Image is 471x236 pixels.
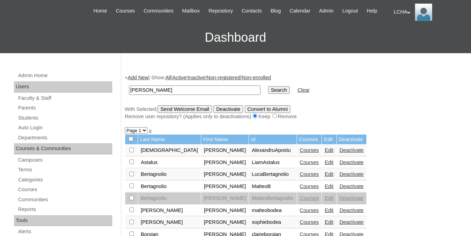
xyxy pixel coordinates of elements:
span: Home [93,7,107,15]
a: Deactivate [340,207,364,213]
td: Bertagnolio [138,193,201,204]
a: Campuses [17,156,112,164]
a: Courses [300,171,319,177]
span: Logout [342,7,358,15]
input: Search [268,86,290,94]
a: Auto Login [17,123,112,132]
a: Deactivate [340,147,364,153]
a: Admin Home [17,71,112,80]
a: Edit [325,147,333,153]
td: MatteoB [249,181,297,193]
input: Send Welcome Email [158,105,212,113]
span: Courses [116,7,135,15]
a: Edit [325,184,333,189]
a: Courses [300,147,319,153]
span: Communities [144,7,174,15]
a: Edit [325,171,333,177]
span: Calendar [290,7,310,15]
td: Bertagnolio [138,181,201,193]
a: Clear [297,87,310,93]
a: Deactivate [340,195,364,201]
a: Deactivate [340,160,364,165]
a: Blog [267,7,284,15]
a: Students [17,114,112,122]
td: matteobodea [249,205,297,217]
a: Home [90,7,111,15]
div: With Selected: [125,105,464,120]
a: » [149,128,152,133]
a: Communities [140,7,177,15]
div: + | Show: | | | | [125,74,464,120]
td: [PERSON_NAME] [201,145,249,156]
a: Faculty & Staff [17,94,112,103]
a: Non-registered [207,75,241,80]
td: Deactivate [337,135,366,145]
div: Users [14,81,112,92]
div: Tools [14,215,112,226]
a: Courses [300,219,319,225]
td: [PERSON_NAME] [201,193,249,204]
a: Deactivate [340,184,364,189]
span: Blog [271,7,281,15]
td: Bertagnolio [138,169,201,180]
td: Edit [322,135,336,145]
a: Courses [300,195,319,201]
span: Contacts [242,7,262,15]
a: Departments [17,133,112,142]
a: Admin [316,7,337,15]
span: Repository [208,7,233,15]
a: Edit [325,160,333,165]
td: AlexandruApostu [249,145,297,156]
span: Help [367,7,377,15]
input: Search [129,86,260,95]
a: Courses [300,184,319,189]
a: Courses [112,7,138,15]
a: Active [173,75,187,80]
a: Courses [300,207,319,213]
span: Mailbox [182,7,200,15]
input: Deactivate [213,105,243,113]
td: Astalus [138,157,201,169]
a: Courses [300,160,319,165]
td: sophiebodea [249,217,297,228]
td: MatteoBertagnolio [249,193,297,204]
a: Communities [17,195,112,204]
a: Edit [325,219,333,225]
td: LucaBertagnolio [249,169,297,180]
a: Edit [325,207,333,213]
a: Deactivate [340,219,364,225]
td: [PERSON_NAME] [201,205,249,217]
a: Non-enrolled [242,75,271,80]
a: Deactivate [340,171,364,177]
td: Courses [297,135,322,145]
a: Mailbox [179,7,204,15]
td: First Name [201,135,249,145]
a: Reports [17,205,112,214]
div: Remove user repository? (Applies only to deactivations) Keep Remove [125,113,464,120]
td: [DEMOGRAPHIC_DATA] [138,145,201,156]
a: Courses [17,185,112,194]
td: Id [249,135,297,145]
a: All [165,75,171,80]
a: Repository [205,7,236,15]
td: [PERSON_NAME] [138,217,201,228]
div: LCHA [394,3,464,21]
img: LCHA Admin [415,3,432,21]
a: Logout [339,7,362,15]
a: Calendar [286,7,314,15]
div: Courses & Communities [14,143,112,154]
td: LiamAstalus [249,157,297,169]
span: Admin [319,7,334,15]
a: Inactive [188,75,205,80]
td: Last Name [138,135,201,145]
h3: Dashboard [3,22,468,53]
input: Convert to Alumni [245,105,291,113]
a: Help [363,7,381,15]
a: Edit [325,195,333,201]
a: Add New [128,75,148,80]
a: Alerts [17,227,112,236]
td: [PERSON_NAME] [201,157,249,169]
td: [PERSON_NAME] [201,181,249,193]
a: Parents [17,104,112,112]
a: Contacts [238,7,265,15]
